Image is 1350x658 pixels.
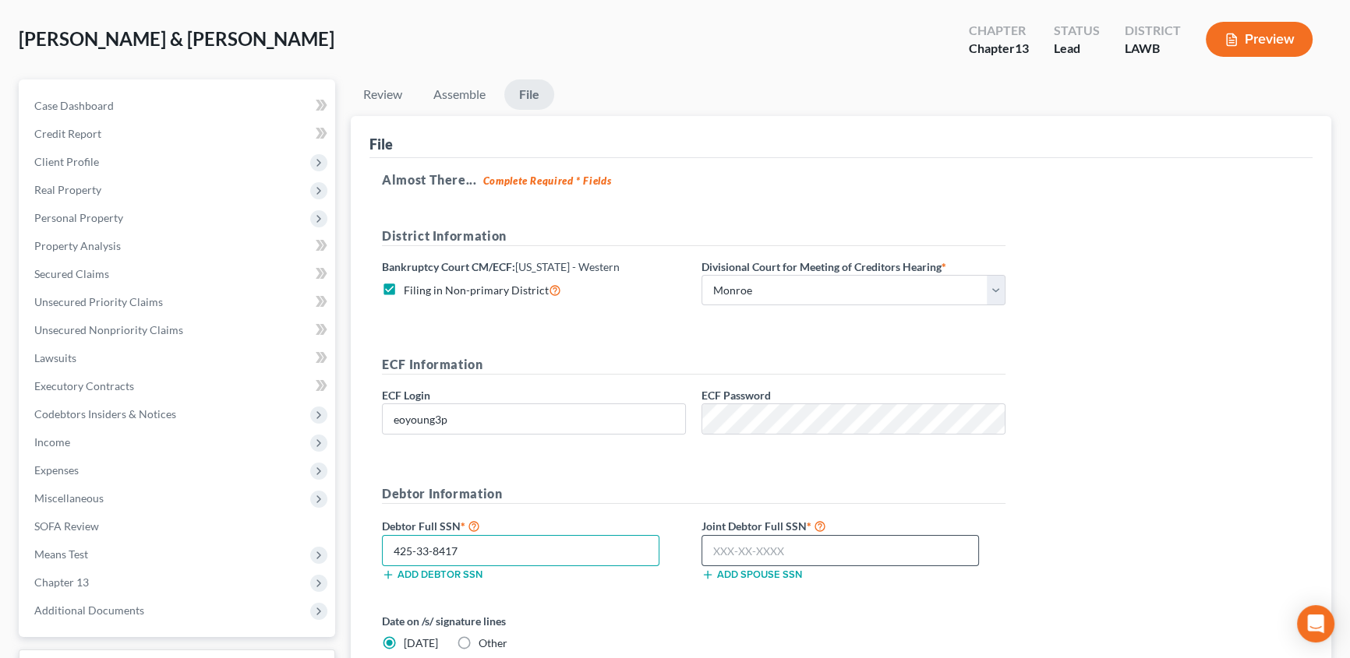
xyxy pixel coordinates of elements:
a: Review [351,79,415,110]
h5: ECF Information [382,355,1005,375]
h5: Almost There... [382,171,1300,189]
a: SOFA Review [22,512,335,540]
a: Case Dashboard [22,92,335,120]
span: Income [34,435,70,449]
h5: District Information [382,227,1005,246]
div: LAWB [1125,40,1181,58]
h5: Debtor Information [382,484,1005,504]
span: 13 [1015,40,1029,55]
a: File [504,79,554,110]
input: Enter ECF Login... [383,404,685,434]
div: Lead [1054,40,1100,58]
span: Expenses [34,463,79,477]
span: Means Test [34,547,88,561]
input: XXX-XX-XXXX [702,535,979,566]
a: Property Analysis [22,232,335,260]
span: Unsecured Priority Claims [34,295,163,308]
div: District [1125,22,1181,40]
label: Date on /s/ signature lines [382,613,686,629]
span: Unsecured Nonpriority Claims [34,323,183,336]
label: ECF Login [382,387,430,403]
div: Open Intercom Messenger [1297,605,1334,642]
span: Secured Claims [34,267,109,280]
button: Add debtor SSN [382,568,482,581]
a: Secured Claims [22,260,335,288]
strong: Complete Required * Fields [483,174,612,187]
a: Credit Report [22,120,335,148]
div: Chapter [969,22,1029,40]
label: ECF Password [702,387,771,403]
span: Personal Property [34,211,123,224]
span: Miscellaneous [34,491,104,505]
span: Property Analysis [34,239,121,252]
button: Add spouse SSN [702,568,802,581]
label: Joint Debtor Full SSN [694,516,1013,535]
a: Unsecured Priority Claims [22,288,335,316]
span: SOFA Review [34,519,99,533]
a: Assemble [421,79,498,110]
a: Unsecured Nonpriority Claims [22,316,335,344]
span: [PERSON_NAME] & [PERSON_NAME] [19,27,334,50]
span: Filing in Non-primary District [404,283,549,297]
span: Codebtors Insiders & Notices [34,407,176,420]
span: Chapter 13 [34,575,89,589]
span: Lawsuits [34,351,76,364]
span: Client Profile [34,155,99,168]
span: Additional Documents [34,603,144,617]
span: Other [479,636,507,649]
div: Chapter [969,40,1029,58]
span: [DATE] [404,636,438,649]
input: XXX-XX-XXXX [382,535,659,566]
span: Credit Report [34,127,101,140]
label: Bankruptcy Court CM/ECF: [382,259,620,275]
label: Divisional Court for Meeting of Creditors Hearing [702,259,946,275]
span: Executory Contracts [34,379,134,392]
a: Lawsuits [22,344,335,372]
span: Case Dashboard [34,99,114,112]
a: Executory Contracts [22,372,335,400]
span: Real Property [34,183,101,196]
span: [US_STATE] - Western [515,260,620,273]
label: Debtor Full SSN [374,516,694,535]
div: Status [1054,22,1100,40]
button: Preview [1206,22,1313,57]
div: File [369,135,393,153]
